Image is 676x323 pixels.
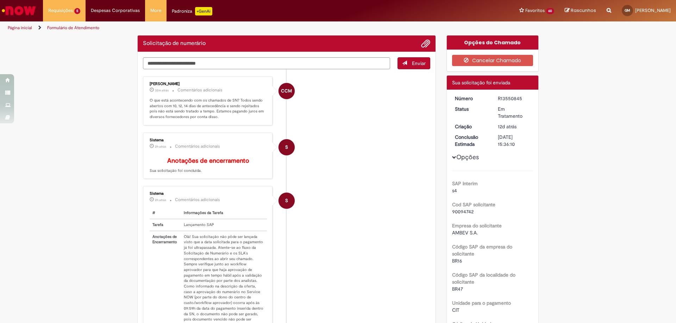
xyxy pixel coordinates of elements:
div: Sistema [150,192,267,196]
span: BR47 [452,286,463,292]
dt: Criação [450,123,493,130]
span: Enviar [412,60,426,66]
time: 01/10/2025 10:46:39 [155,88,169,92]
small: Comentários adicionais [175,197,220,203]
small: Comentários adicionais [175,143,220,149]
b: SAP Interim [452,180,478,187]
time: 01/10/2025 09:34:36 [155,144,166,149]
span: Favoritos [525,7,545,14]
span: 2h atrás [155,144,166,149]
dt: Número [450,95,493,102]
span: GM [625,8,630,13]
div: [DATE] 15:36:10 [498,134,531,148]
th: Informações da Tarefa [181,207,267,219]
div: R13550845 [498,95,531,102]
span: AMBEV S.A. [452,230,478,236]
span: S [285,192,288,209]
b: Cod SAP solicitante [452,201,495,208]
td: Lançamento SAP [181,219,267,231]
div: Carla Castilho Martiniano [278,83,295,99]
span: 90094742 [452,208,474,215]
b: Código SAP da empresa do solicitante [452,244,512,257]
ul: Trilhas de página [5,21,445,34]
h2: Solicitação de numerário Histórico de tíquete [143,40,206,47]
span: BR16 [452,258,462,264]
p: Sua solicitação foi concluída. [150,157,267,174]
b: Empresa do solicitante [452,222,502,229]
div: System [278,139,295,155]
time: 19/09/2025 14:04:47 [498,123,517,130]
span: Sua solicitação foi enviada [452,79,510,86]
div: Sistema [150,138,267,142]
p: +GenAi [195,7,212,15]
textarea: Digite sua mensagem aqui... [143,57,390,69]
dt: Conclusão Estimada [450,134,493,148]
span: CCM [281,83,292,99]
span: [PERSON_NAME] [635,7,671,13]
b: Anotações de encerramento [167,157,249,165]
b: Unidade para o pagamento [452,300,511,306]
div: Em Tratamento [498,105,531,119]
button: Enviar [398,57,430,69]
a: Formulário de Atendimento [47,25,99,31]
button: Adicionar anexos [421,39,430,48]
small: Comentários adicionais [177,87,223,93]
span: 32m atrás [155,88,169,92]
span: 60 [546,8,554,14]
button: Cancelar Chamado [452,55,533,66]
a: Página inicial [8,25,32,31]
span: 12d atrás [498,123,517,130]
span: 5 [74,8,80,14]
span: CIT [452,307,459,313]
span: More [150,7,161,14]
th: # [150,207,181,219]
time: 01/10/2025 09:34:34 [155,198,166,202]
span: s4 [452,187,457,194]
span: S [285,139,288,156]
div: System [278,193,295,209]
a: Rascunhos [565,7,596,14]
img: ServiceNow [1,4,37,18]
p: O que está acontecendo com os chamados de SN? Todos sendo abertos com 10, 12, 14 dias de antecedê... [150,98,267,120]
div: Padroniza [172,7,212,15]
th: Tarefa [150,219,181,231]
b: Código SAP da localidade do solicitante [452,272,515,285]
span: Despesas Corporativas [91,7,140,14]
div: [PERSON_NAME] [150,82,267,86]
div: Opções do Chamado [447,35,539,50]
dt: Status [450,105,493,112]
div: 19/09/2025 14:04:47 [498,123,531,130]
span: Requisições [48,7,73,14]
span: 2h atrás [155,198,166,202]
span: Rascunhos [571,7,596,14]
